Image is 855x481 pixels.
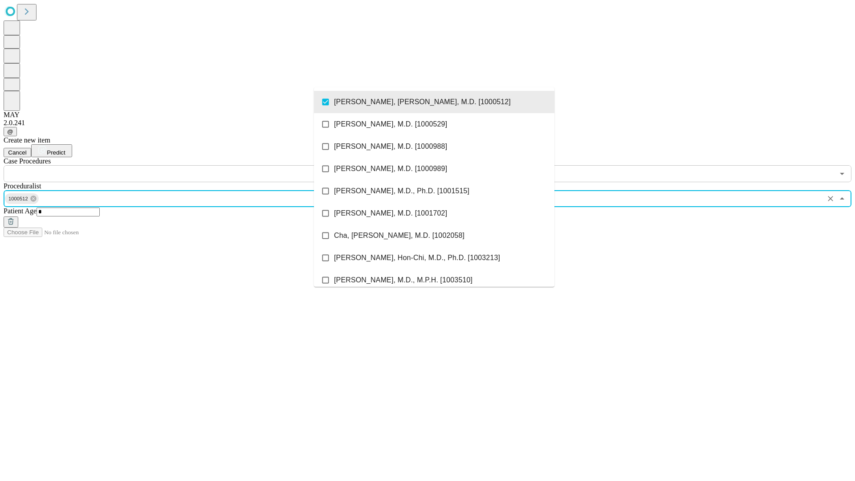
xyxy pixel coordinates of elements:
[334,186,469,196] span: [PERSON_NAME], M.D., Ph.D. [1001515]
[334,163,447,174] span: [PERSON_NAME], M.D. [1000989]
[334,230,464,241] span: Cha, [PERSON_NAME], M.D. [1002058]
[31,144,72,157] button: Predict
[4,111,851,119] div: MAY
[4,136,50,144] span: Create new item
[8,149,27,156] span: Cancel
[334,119,447,130] span: [PERSON_NAME], M.D. [1000529]
[47,149,65,156] span: Predict
[4,182,41,190] span: Proceduralist
[334,253,500,263] span: [PERSON_NAME], Hon-Chi, M.D., Ph.D. [1003213]
[4,207,37,215] span: Patient Age
[4,127,17,136] button: @
[334,275,472,285] span: [PERSON_NAME], M.D., M.P.H. [1003510]
[334,208,447,219] span: [PERSON_NAME], M.D. [1001702]
[4,119,851,127] div: 2.0.241
[5,194,32,204] span: 1000512
[334,97,511,107] span: [PERSON_NAME], [PERSON_NAME], M.D. [1000512]
[824,192,837,205] button: Clear
[4,148,31,157] button: Cancel
[5,193,39,204] div: 1000512
[4,157,51,165] span: Scheduled Procedure
[836,167,848,180] button: Open
[836,192,848,205] button: Close
[334,141,447,152] span: [PERSON_NAME], M.D. [1000988]
[7,128,13,135] span: @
